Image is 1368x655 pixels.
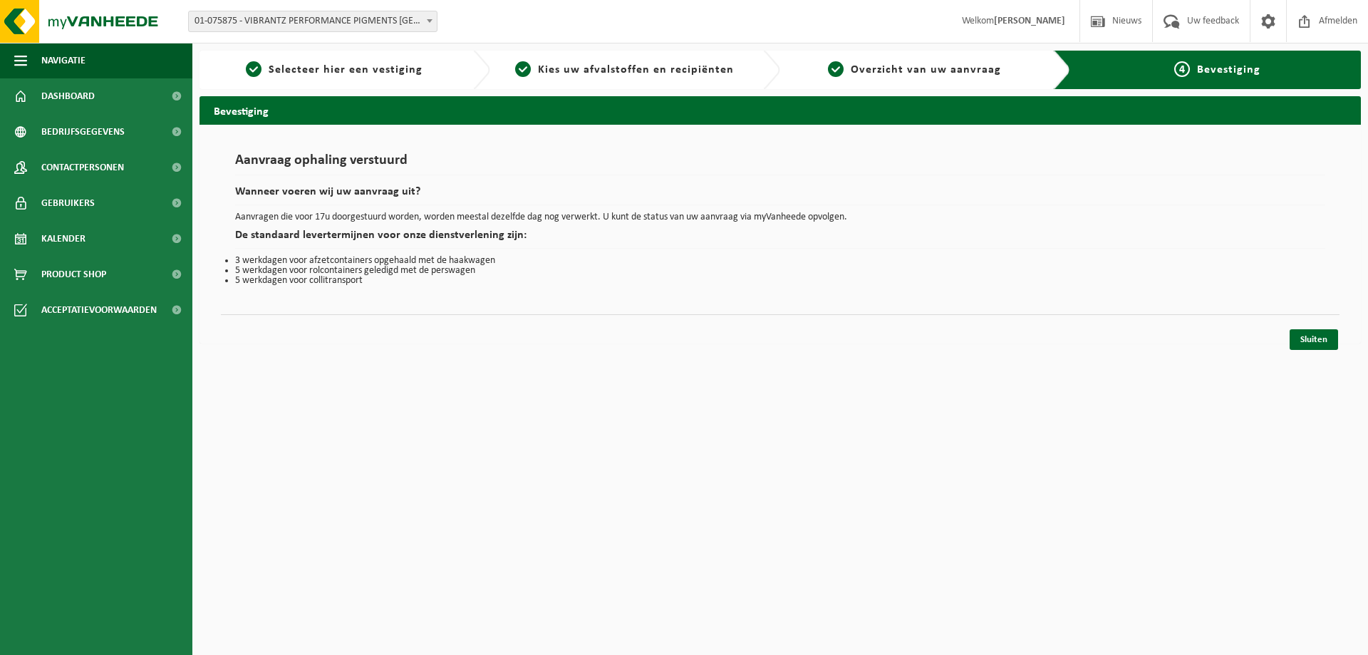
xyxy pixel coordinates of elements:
[188,11,437,32] span: 01-075875 - VIBRANTZ PERFORMANCE PIGMENTS BELGIUM - MENEN
[41,78,95,114] span: Dashboard
[235,276,1325,286] li: 5 werkdagen voor collitransport
[828,61,844,77] span: 3
[41,43,85,78] span: Navigatie
[1290,329,1338,350] a: Sluiten
[41,114,125,150] span: Bedrijfsgegevens
[994,16,1065,26] strong: [PERSON_NAME]
[538,64,734,76] span: Kies uw afvalstoffen en recipiënten
[199,96,1361,124] h2: Bevestiging
[497,61,752,78] a: 2Kies uw afvalstoffen en recipiënten
[787,61,1042,78] a: 3Overzicht van uw aanvraag
[269,64,423,76] span: Selecteer hier een vestiging
[515,61,531,77] span: 2
[1174,61,1190,77] span: 4
[235,212,1325,222] p: Aanvragen die voor 17u doorgestuurd worden, worden meestal dezelfde dag nog verwerkt. U kunt de s...
[235,256,1325,266] li: 3 werkdagen voor afzetcontainers opgehaald met de haakwagen
[235,229,1325,249] h2: De standaard levertermijnen voor onze dienstverlening zijn:
[235,186,1325,205] h2: Wanneer voeren wij uw aanvraag uit?
[246,61,261,77] span: 1
[41,150,124,185] span: Contactpersonen
[41,221,85,257] span: Kalender
[851,64,1001,76] span: Overzicht van uw aanvraag
[235,153,1325,175] h1: Aanvraag ophaling verstuurd
[1197,64,1260,76] span: Bevestiging
[207,61,462,78] a: 1Selecteer hier een vestiging
[189,11,437,31] span: 01-075875 - VIBRANTZ PERFORMANCE PIGMENTS BELGIUM - MENEN
[41,185,95,221] span: Gebruikers
[41,257,106,292] span: Product Shop
[235,266,1325,276] li: 5 werkdagen voor rolcontainers geledigd met de perswagen
[41,292,157,328] span: Acceptatievoorwaarden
